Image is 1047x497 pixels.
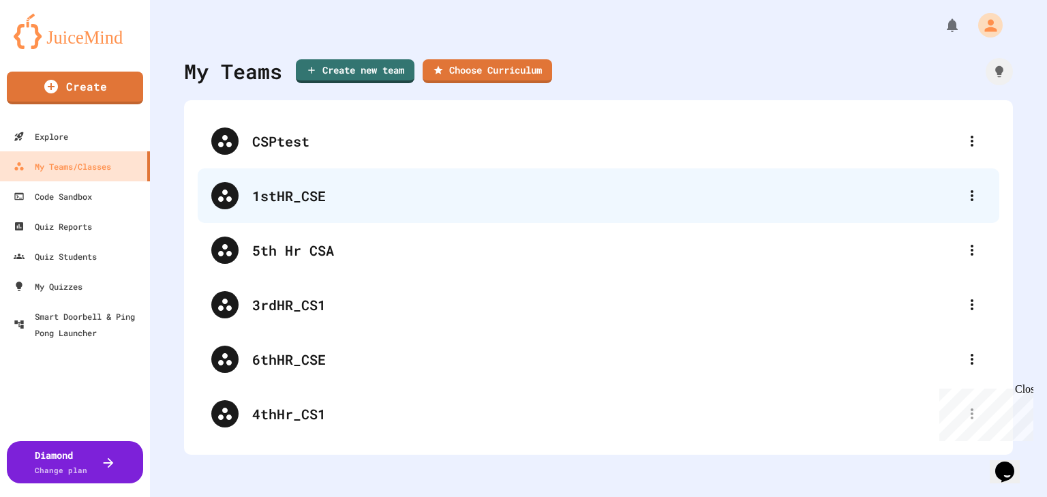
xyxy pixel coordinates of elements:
[184,56,282,87] div: My Teams
[14,14,136,49] img: logo-orange.svg
[14,308,145,341] div: Smart Doorbell & Ping Pong Launcher
[252,404,958,424] div: 4thHr_CS1
[14,188,92,205] div: Code Sandbox
[423,59,552,83] a: Choose Curriculum
[198,387,999,441] div: 4thHr_CS1
[198,332,999,387] div: 6thHR_CSE
[252,349,958,370] div: 6thHR_CSE
[7,441,143,483] button: DiamondChange plan
[252,131,958,151] div: CSPtest
[252,295,958,315] div: 3rdHR_CS1
[919,14,964,37] div: My Notifications
[964,10,1006,41] div: My Account
[252,185,958,206] div: 1stHR_CSE
[198,277,999,332] div: 3rdHR_CS1
[14,248,97,265] div: Quiz Students
[5,5,94,87] div: Chat with us now!Close
[35,465,87,475] span: Change plan
[14,218,92,235] div: Quiz Reports
[7,72,143,104] a: Create
[198,114,999,168] div: CSPtest
[14,128,68,145] div: Explore
[934,383,1033,441] iframe: chat widget
[990,442,1033,483] iframe: chat widget
[252,240,958,260] div: 5th Hr CSA
[296,59,414,83] a: Create new team
[198,168,999,223] div: 1stHR_CSE
[35,448,87,477] div: Diamond
[198,223,999,277] div: 5th Hr CSA
[986,58,1013,85] div: How it works
[14,158,111,175] div: My Teams/Classes
[14,278,82,295] div: My Quizzes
